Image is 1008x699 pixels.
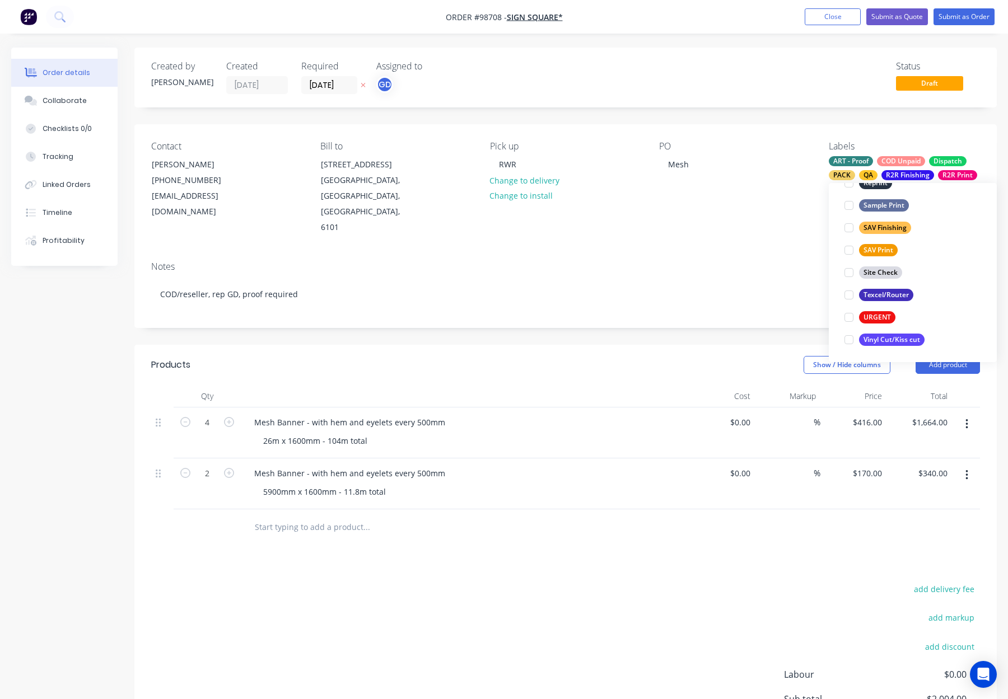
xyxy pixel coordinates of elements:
[43,180,91,190] div: Linked Orders
[43,152,73,162] div: Tracking
[43,96,87,106] div: Collaborate
[755,385,821,407] div: Markup
[151,141,302,152] div: Contact
[301,61,363,72] div: Required
[321,157,414,172] div: [STREET_ADDRESS]
[916,356,980,374] button: Add product
[934,8,995,25] button: Submit as Order
[859,199,909,212] div: Sample Print
[970,661,997,688] div: Open Intercom Messenger
[20,8,37,25] img: Factory
[254,516,478,538] input: Start typing to add a product...
[859,334,925,346] div: Vinyl Cut/Kiss cut
[659,141,810,152] div: PO
[859,311,895,323] div: URGENT
[484,172,566,187] button: Change to delivery
[245,465,454,481] div: Mesh Banner - with hem and eyelets every 500mm
[151,358,190,372] div: Products
[896,61,980,72] div: Status
[490,141,641,152] div: Pick up
[840,198,913,213] button: Sample Print
[376,61,488,72] div: Assigned to
[484,188,559,203] button: Change to install
[152,188,245,219] div: [EMAIL_ADDRESS][DOMAIN_NAME]
[226,61,288,72] div: Created
[859,266,902,279] div: Site Check
[43,68,90,78] div: Order details
[840,265,907,280] button: Site Check
[152,172,245,188] div: [PHONE_NUMBER]
[321,172,414,235] div: [GEOGRAPHIC_DATA], [GEOGRAPHIC_DATA], [GEOGRAPHIC_DATA], 6101
[840,175,897,191] button: Reprint
[922,610,980,625] button: add markup
[507,12,563,22] a: SIGN Square*
[376,76,393,93] button: GD
[829,141,980,152] div: Labels
[11,199,118,227] button: Timeline
[877,156,925,166] div: COD Unpaid
[840,287,918,303] button: Texcel/Router
[859,222,911,234] div: SAV Finishing
[829,156,873,166] div: ART - Proof
[784,668,884,681] span: Labour
[11,227,118,255] button: Profitability
[254,484,395,500] div: 5900mm x 1600mm - 11.8m total
[840,220,916,236] button: SAV Finishing
[929,156,967,166] div: Dispatch
[174,385,241,407] div: Qty
[866,8,928,25] button: Submit as Quote
[43,208,72,218] div: Timeline
[881,170,934,180] div: R2R Finishing
[490,156,525,172] div: RWR
[446,12,507,22] span: Order #98708 -
[840,332,929,348] button: Vinyl Cut/Kiss cut
[689,385,755,407] div: Cost
[805,8,861,25] button: Close
[245,414,454,430] div: Mesh Banner - with hem and eyelets every 500mm
[11,171,118,199] button: Linked Orders
[908,581,980,597] button: add delivery fee
[142,156,254,220] div: [PERSON_NAME][PHONE_NUMBER][EMAIL_ADDRESS][DOMAIN_NAME]
[659,156,698,172] div: Mesh
[814,416,820,429] span: %
[11,115,118,143] button: Checklists 0/0
[11,143,118,171] button: Tracking
[859,244,898,256] div: SAV Print
[11,59,118,87] button: Order details
[859,170,878,180] div: QA
[151,76,213,88] div: [PERSON_NAME]
[859,177,892,189] div: Reprint
[151,277,980,311] div: COD/reseller, rep GD, proof required
[896,76,963,90] span: Draft
[151,61,213,72] div: Created by
[859,289,913,301] div: Texcel/Router
[151,261,980,272] div: Notes
[43,124,92,134] div: Checklists 0/0
[11,87,118,115] button: Collaborate
[320,141,472,152] div: Bill to
[152,157,245,172] div: [PERSON_NAME]
[886,385,953,407] div: Total
[829,170,855,180] div: PACK
[938,170,977,180] div: R2R Print
[840,242,902,258] button: SAV Print
[919,639,980,654] button: add discount
[840,309,900,325] button: URGENT
[43,236,85,246] div: Profitability
[814,467,820,480] span: %
[311,156,423,236] div: [STREET_ADDRESS][GEOGRAPHIC_DATA], [GEOGRAPHIC_DATA], [GEOGRAPHIC_DATA], 6101
[804,356,890,374] button: Show / Hide columns
[884,668,967,681] span: $0.00
[254,433,376,449] div: 26m x 1600mm - 104m total
[820,385,886,407] div: Price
